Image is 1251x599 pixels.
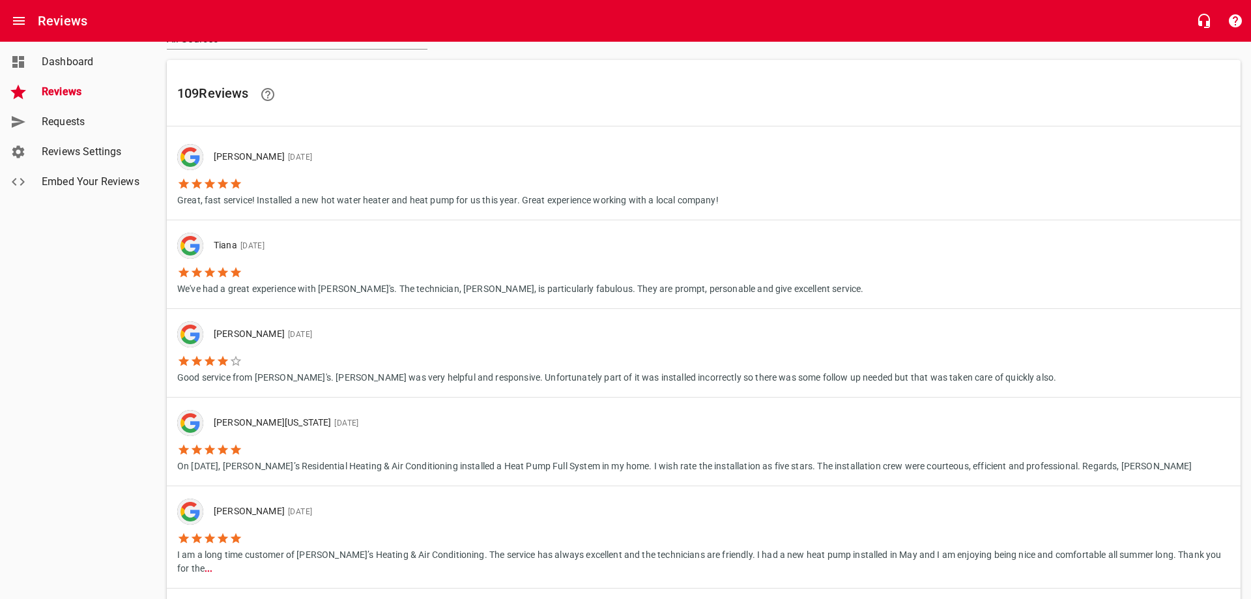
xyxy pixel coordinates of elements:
span: [DATE] [285,153,312,162]
span: [DATE] [331,418,358,428]
p: Tiana [214,239,853,253]
b: ... [205,563,212,574]
p: I am a long time customer of [PERSON_NAME]’s Heating & Air Conditioning. The service has always e... [177,545,1230,576]
p: [PERSON_NAME] [214,150,708,164]
p: [PERSON_NAME] [214,327,1046,342]
a: [PERSON_NAME][DATE]I am a long time customer of [PERSON_NAME]’s Heating & Air Conditioning. The s... [167,486,1241,588]
p: [PERSON_NAME][US_STATE] [214,416,1182,430]
a: [PERSON_NAME][US_STATE][DATE]On [DATE], [PERSON_NAME]’s Residential Heating & Air Conditioning in... [167,398,1241,486]
p: Good service from [PERSON_NAME]'s. [PERSON_NAME] was very helpful and responsive. Unfortunately p... [177,368,1056,385]
span: Reviews Settings [42,144,141,160]
span: [DATE] [285,330,312,339]
h6: 109 Review s [177,79,1230,110]
img: google-dark.png [177,410,203,436]
span: [DATE] [237,241,265,250]
a: Tiana[DATE]We've had a great experience with [PERSON_NAME]'s. The technician, [PERSON_NAME], is p... [167,220,1241,308]
div: Google [177,233,203,259]
span: [DATE] [285,507,312,516]
div: Google [177,410,203,436]
h6: Reviews [38,10,87,31]
img: google-dark.png [177,144,203,170]
div: Google [177,144,203,170]
a: [PERSON_NAME][DATE]Good service from [PERSON_NAME]'s. [PERSON_NAME] was very helpful and responsi... [167,309,1241,397]
button: Open drawer [3,5,35,37]
p: On [DATE], [PERSON_NAME]’s Residential Heating & Air Conditioning installed a Heat Pump Full Syst... [177,456,1192,473]
div: Google [177,499,203,525]
a: [PERSON_NAME][DATE]Great, fast service! Installed a new hot water heater and heat pump for us thi... [167,132,1241,220]
span: Embed Your Reviews [42,174,141,190]
img: google-dark.png [177,233,203,259]
p: Great, fast service! Installed a new hot water heater and heat pump for us this year. Great exper... [177,190,719,207]
img: google-dark.png [177,499,203,525]
button: Live Chat [1188,5,1220,37]
a: Learn facts about why reviews are important [252,79,283,110]
p: [PERSON_NAME] [214,504,1220,519]
button: Support Portal [1220,5,1251,37]
p: We've had a great experience with [PERSON_NAME]'s. The technician, [PERSON_NAME], is particularly... [177,279,863,296]
span: Requests [42,114,141,130]
span: Dashboard [42,54,141,70]
div: Google [177,321,203,347]
img: google-dark.png [177,321,203,347]
span: Reviews [42,84,141,100]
